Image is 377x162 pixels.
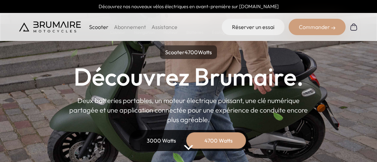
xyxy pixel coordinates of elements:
[191,132,246,149] div: 4700 Watts
[331,26,335,30] img: right-arrow-2.png
[160,45,217,59] p: Scooter Watts
[19,21,81,32] img: Brumaire Motocycles
[74,64,304,89] h1: Découvrez Brumaire.
[69,96,308,124] p: Deux batteries portables, un moteur électrique puissant, une clé numérique partagée et une applic...
[222,19,285,35] a: Réserver un essai
[114,24,146,30] a: Abonnement
[289,19,346,35] div: Commander
[350,23,358,31] img: Panier
[151,24,177,30] a: Assistance
[89,23,108,31] p: Scooter
[184,145,193,150] img: arrow-bottom.png
[134,132,189,149] div: 3000 Watts
[185,49,198,56] span: 4700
